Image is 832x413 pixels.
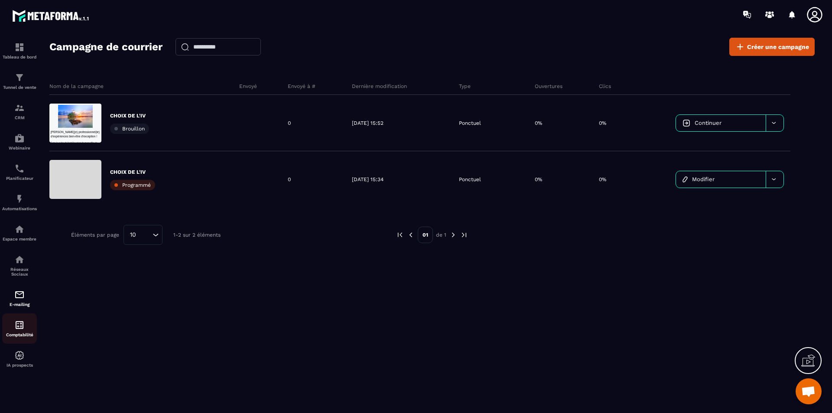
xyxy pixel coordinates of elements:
[2,313,37,344] a: accountantaccountantComptabilité
[599,83,611,90] p: Clics
[695,120,721,126] span: Continuer
[2,127,37,157] a: automationsautomationsWebinaire
[288,83,315,90] p: Envoyé à #
[4,90,168,114] span: [PERSON_NAME](e) professionnel(le) d'expériences bien-être d'exception !
[352,83,407,90] p: Dernière modification
[682,176,688,182] img: icon
[535,83,562,90] p: Ouvertures
[14,194,25,204] img: automations
[599,120,606,127] p: 0%
[4,125,160,173] span: Dans le cadre de l’amélioration de mon offre de prestation, je m’adresse à vous, en toute simplic...
[676,171,766,188] a: Modifier
[599,176,606,183] p: 0%
[682,119,690,127] img: icon
[12,8,90,23] img: logo
[2,206,37,211] p: Automatisations
[729,38,815,56] a: Créer une campagne
[14,163,25,174] img: scheduler
[2,237,37,241] p: Espace membre
[14,72,25,83] img: formation
[352,120,383,127] p: [DATE] 15:52
[110,169,155,176] p: CHOIX DE L'IV
[14,350,25,361] img: automations
[2,267,37,276] p: Réseaux Sociaux
[122,126,145,132] span: Brouillon
[2,218,37,248] a: automationsautomationsEspace membre
[14,320,25,330] img: accountant
[676,115,766,131] a: Continuer
[14,224,25,234] img: automations
[14,42,25,52] img: formation
[407,231,415,239] img: prev
[288,120,291,127] p: 0
[49,38,162,55] h2: Campagne de courrier
[14,254,25,265] img: social-network
[796,378,822,404] a: Ouvrir le chat
[71,232,119,238] p: Éléments par page
[2,283,37,313] a: emailemailE-mailing
[2,187,37,218] a: automationsautomationsAutomatisations
[123,225,162,245] div: Search for option
[2,96,37,127] a: formationformationCRM
[127,230,139,240] span: 10
[747,42,809,51] span: Créer une campagne
[459,120,481,127] p: Ponctuel
[692,176,715,182] span: Modifier
[139,230,150,240] input: Search for option
[460,231,468,239] img: next
[2,332,37,337] p: Comptabilité
[2,302,37,307] p: E-mailing
[459,176,481,183] p: Ponctuel
[14,103,25,113] img: formation
[418,227,433,243] p: 01
[2,363,37,367] p: IA prospects
[535,120,542,127] p: 0%
[2,115,37,120] p: CRM
[122,182,151,188] span: Programmé
[396,231,404,239] img: prev
[110,112,149,119] p: CHOIX DE L'IV
[449,231,457,239] img: next
[2,66,37,96] a: formationformationTunnel de vente
[459,83,471,90] p: Type
[288,176,291,183] p: 0
[2,157,37,187] a: schedulerschedulerPlanificateur
[173,232,221,238] p: 1-2 sur 2 éléments
[352,176,383,183] p: [DATE] 15:34
[2,36,37,66] a: formationformationTableau de bord
[14,133,25,143] img: automations
[239,83,257,90] p: Envoyé
[535,176,542,183] p: 0%
[2,55,37,59] p: Tableau de bord
[2,85,37,90] p: Tunnel de vente
[2,248,37,283] a: social-networksocial-networkRéseaux Sociaux
[49,83,104,90] p: Nom de la campagne
[2,176,37,181] p: Planificateur
[2,146,37,150] p: Webinaire
[14,289,25,300] img: email
[436,231,446,238] p: de 1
